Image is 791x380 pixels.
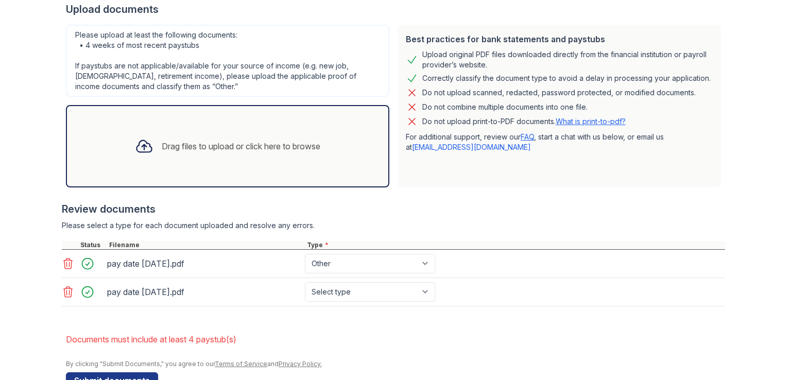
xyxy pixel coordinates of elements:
a: What is print-to-pdf? [556,117,626,126]
a: FAQ [521,132,534,141]
div: Correctly classify the document type to avoid a delay in processing your application. [422,72,711,84]
div: Upload documents [66,2,725,16]
a: Terms of Service [215,360,267,368]
div: Type [305,241,725,249]
div: Do not upload scanned, redacted, password protected, or modified documents. [422,87,696,99]
a: [EMAIL_ADDRESS][DOMAIN_NAME] [412,143,531,151]
div: pay date [DATE].pdf [107,284,301,300]
a: Privacy Policy. [279,360,322,368]
div: By clicking "Submit Documents," you agree to our and [66,360,725,368]
div: Best practices for bank statements and paystubs [406,33,713,45]
p: Do not upload print-to-PDF documents. [422,116,626,127]
li: Documents must include at least 4 paystub(s) [66,329,725,350]
div: Please select a type for each document uploaded and resolve any errors. [62,220,725,231]
div: pay date [DATE].pdf [107,255,301,272]
p: For additional support, review our , start a chat with us below, or email us at [406,132,713,152]
div: Review documents [62,202,725,216]
div: Please upload at least the following documents: • 4 weeks of most recent paystubs If paystubs are... [66,25,389,97]
div: Upload original PDF files downloaded directly from the financial institution or payroll provider’... [422,49,713,70]
div: Do not combine multiple documents into one file. [422,101,588,113]
div: Drag files to upload or click here to browse [162,140,320,152]
div: Filename [107,241,305,249]
div: Status [78,241,107,249]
